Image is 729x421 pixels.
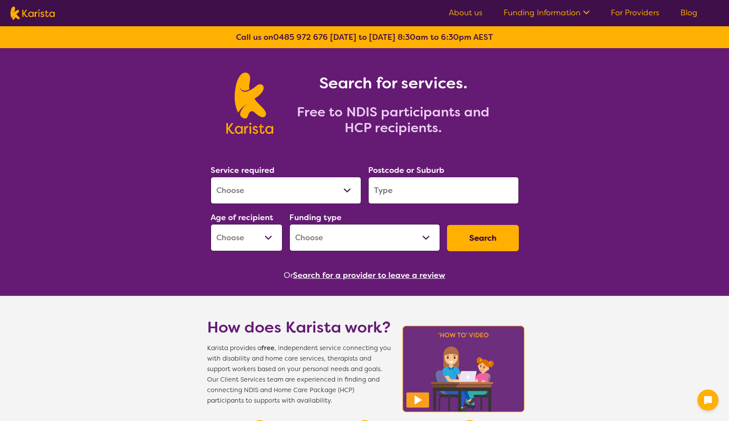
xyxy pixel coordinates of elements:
[226,73,273,134] img: Karista logo
[368,165,444,175] label: Postcode or Suburb
[261,344,275,352] b: free
[236,32,493,42] b: Call us on [DATE] to [DATE] 8:30am to 6:30pm AEST
[400,323,528,415] img: Karista video
[11,7,55,20] img: Karista logo
[289,212,342,223] label: Funding type
[368,177,519,204] input: Type
[293,269,445,282] button: Search for a provider to leave a review
[211,165,275,175] label: Service required
[207,343,391,406] span: Karista provides a , independent service connecting you with disability and home care services, t...
[211,212,273,223] label: Age of recipient
[680,7,697,18] a: Blog
[504,7,590,18] a: Funding Information
[207,317,391,338] h1: How does Karista work?
[449,7,482,18] a: About us
[284,269,293,282] span: Or
[284,73,503,94] h1: Search for services.
[273,32,328,42] a: 0485 972 676
[284,104,503,136] h2: Free to NDIS participants and HCP recipients.
[611,7,659,18] a: For Providers
[447,225,519,251] button: Search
